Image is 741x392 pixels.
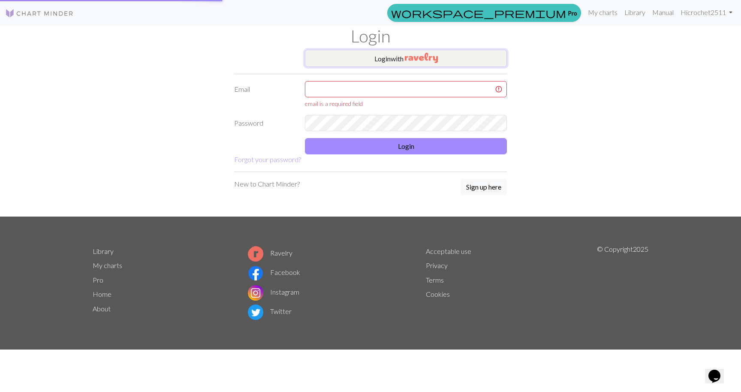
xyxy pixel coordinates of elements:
label: Email [229,81,300,108]
a: About [93,305,111,313]
a: Manual [649,4,677,21]
img: Twitter logo [248,305,263,320]
a: Library [621,4,649,21]
button: Login [305,138,507,154]
img: Ravelry [405,53,438,63]
img: Facebook logo [248,265,263,281]
a: Pro [387,4,581,22]
a: Pro [93,276,103,284]
label: Password [229,115,300,131]
a: Hicrochet2511 [677,4,736,21]
button: Loginwith [305,50,507,67]
img: Ravelry logo [248,246,263,262]
iframe: chat widget [705,358,732,383]
a: Privacy [426,261,448,269]
a: My charts [584,4,621,21]
div: email is a required field [305,99,507,108]
a: Forgot your password? [234,155,301,163]
img: Logo [5,8,74,18]
a: Ravelry [248,249,292,257]
a: Acceptable use [426,247,471,255]
p: New to Chart Minder? [234,179,300,189]
a: Instagram [248,288,299,296]
img: Instagram logo [248,285,263,301]
span: workspace_premium [391,7,566,19]
button: Sign up here [461,179,507,195]
a: Terms [426,276,444,284]
a: My charts [93,261,122,269]
a: Cookies [426,290,450,298]
a: Facebook [248,268,300,276]
a: Twitter [248,307,292,315]
h1: Login [87,26,654,46]
a: Sign up here [461,179,507,196]
a: Library [93,247,114,255]
a: Home [93,290,111,298]
p: © Copyright 2025 [597,244,648,322]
